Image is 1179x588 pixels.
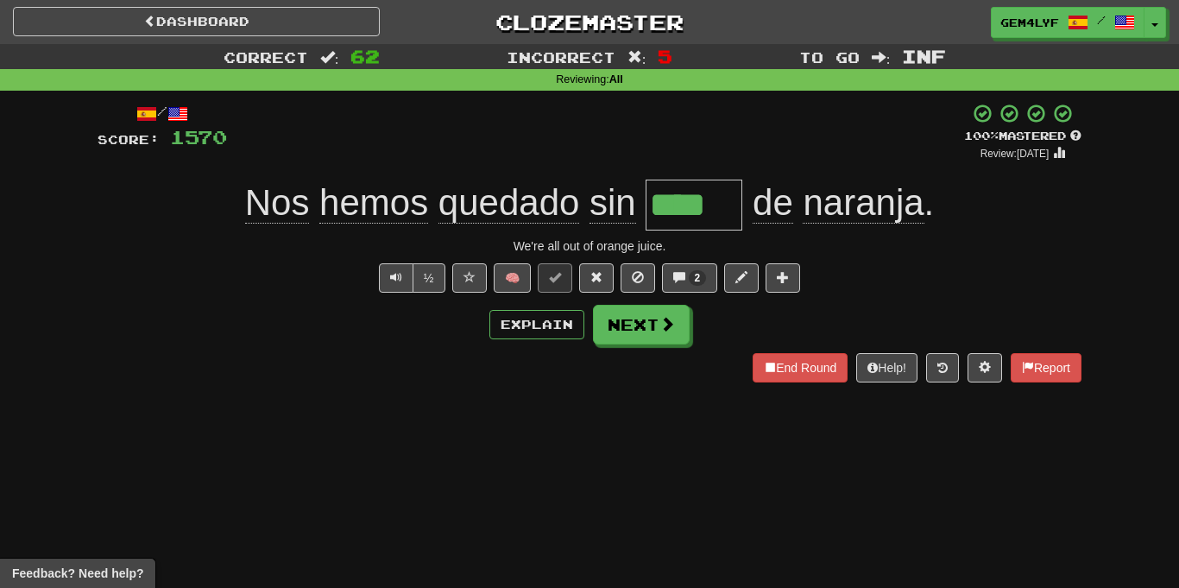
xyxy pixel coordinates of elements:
span: gem4lyf [1000,15,1059,30]
a: Clozemaster [406,7,772,37]
button: Add to collection (alt+a) [766,263,800,293]
span: / [1097,14,1106,26]
span: : [627,50,646,65]
button: Explain [489,310,584,339]
div: Mastered [964,129,1081,144]
span: 5 [658,46,672,66]
button: Reset to 0% Mastered (alt+r) [579,263,614,293]
span: 62 [350,46,380,66]
button: Ignore sentence (alt+i) [621,263,655,293]
span: de [753,182,793,224]
span: Inf [902,46,946,66]
span: 2 [695,272,701,284]
button: End Round [753,353,848,383]
button: Set this sentence to 100% Mastered (alt+m) [538,263,572,293]
small: Review: [DATE] [980,148,1050,160]
button: Edit sentence (alt+d) [724,263,759,293]
span: sin [589,182,636,224]
span: To go [799,48,860,66]
button: Next [593,305,690,345]
span: Correct [224,48,308,66]
span: . [742,182,934,224]
span: Score: [98,132,160,147]
a: gem4lyf / [991,7,1144,38]
a: Dashboard [13,7,380,36]
span: 100 % [964,129,999,142]
div: We're all out of orange juice. [98,237,1081,255]
span: Nos [245,182,310,224]
button: Play sentence audio (ctl+space) [379,263,413,293]
span: quedado [438,182,580,224]
strong: All [609,73,623,85]
span: 1570 [170,126,227,148]
button: Help! [856,353,917,383]
button: 2 [662,263,718,293]
span: Open feedback widget [12,565,143,582]
span: naranja [803,182,924,224]
button: Round history (alt+y) [926,353,959,383]
span: Incorrect [507,48,615,66]
div: Text-to-speech controls [375,263,445,293]
button: Favorite sentence (alt+f) [452,263,487,293]
button: Report [1011,353,1081,383]
div: / [98,103,227,124]
span: : [320,50,339,65]
span: hemos [319,182,428,224]
span: : [872,50,891,65]
button: 🧠 [494,263,531,293]
button: ½ [413,263,445,293]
